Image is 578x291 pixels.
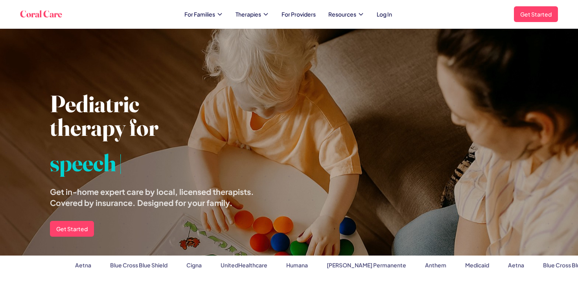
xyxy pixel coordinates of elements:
span: For Families [184,10,215,18]
button: Therapies [236,10,269,18]
span: Medicaid [465,261,489,269]
span: Cigna [186,261,201,269]
span: Aetna [75,261,91,269]
a: Log In [377,10,392,18]
span: Aetna [508,261,524,269]
button: For Families [184,10,223,18]
span: Humana [286,261,307,269]
a: Get Started [50,221,94,237]
a: For Providers [282,10,316,18]
a: Get Started [514,6,558,22]
span: Resources [328,10,356,18]
span: Get in-home expert care by local, licensed therapists. Covered by insurance. Designed for your fa... [50,187,254,208]
span: Anthem [425,261,446,269]
button: Resources [328,10,364,18]
span: Therapies [236,10,261,18]
a: Coral Care [20,8,62,20]
span: UnitedHealthcare [220,261,267,269]
span: Blue Cross Blue Shield [110,261,167,269]
span: [PERSON_NAME] Permanente [326,261,406,269]
span: speech [50,151,116,174]
span: | [118,151,123,174]
h1: Pediatric therapy for [50,92,280,139]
